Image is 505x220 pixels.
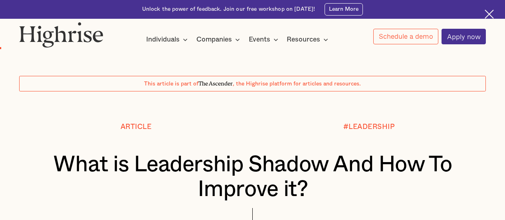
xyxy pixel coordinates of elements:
[249,35,281,44] div: Events
[142,6,315,13] div: Unlock the power of feedback. Join our free workshop on [DATE]!
[39,153,466,202] h1: What is Leadership Shadow And How To Improve it?
[121,123,152,131] div: Article
[287,35,320,44] div: Resources
[198,79,233,86] span: The Ascender
[373,29,438,44] a: Schedule a demo
[343,123,395,131] div: #LEADERSHIP
[196,35,242,44] div: Companies
[19,22,103,48] img: Highrise logo
[287,35,331,44] div: Resources
[325,3,363,16] a: Learn More
[144,81,198,87] span: This article is part of
[249,35,270,44] div: Events
[485,10,494,19] img: Cross icon
[442,29,486,44] a: Apply now
[233,81,361,87] span: , the Highrise platform for articles and resources.
[146,35,180,44] div: Individuals
[146,35,190,44] div: Individuals
[196,35,232,44] div: Companies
